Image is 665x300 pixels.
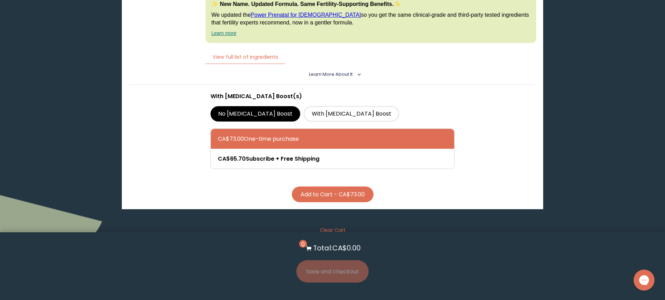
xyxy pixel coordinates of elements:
p: We updated the so you get the same clinical-grade and third-party tested ingredients that fertili... [211,11,530,27]
a: Power Prenatal for [DEMOGRAPHIC_DATA] [251,12,361,18]
i: < [355,73,361,76]
button: Save and checkout [296,260,369,283]
summary: Learn More About it < [309,71,356,78]
button: View full list of ingredients [206,50,285,64]
label: No [MEDICAL_DATA] Boost [210,106,301,122]
button: Add to Cart - CA$73.00 [292,186,374,202]
button: Clear Cart [320,227,346,236]
p: With [MEDICAL_DATA] Boost(s) [210,92,455,101]
iframe: Gorgias live chat messenger [630,267,658,293]
span: Learn More About it [309,71,353,77]
span: 0 [299,240,307,248]
strong: ✨ New Name. Updated Formula. Same Fertility-Supporting Benefits.✨ [211,1,400,7]
label: With [MEDICAL_DATA] Boost [304,106,399,122]
a: Learn more [211,30,236,36]
p: Total: CA$0.00 [313,243,361,253]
